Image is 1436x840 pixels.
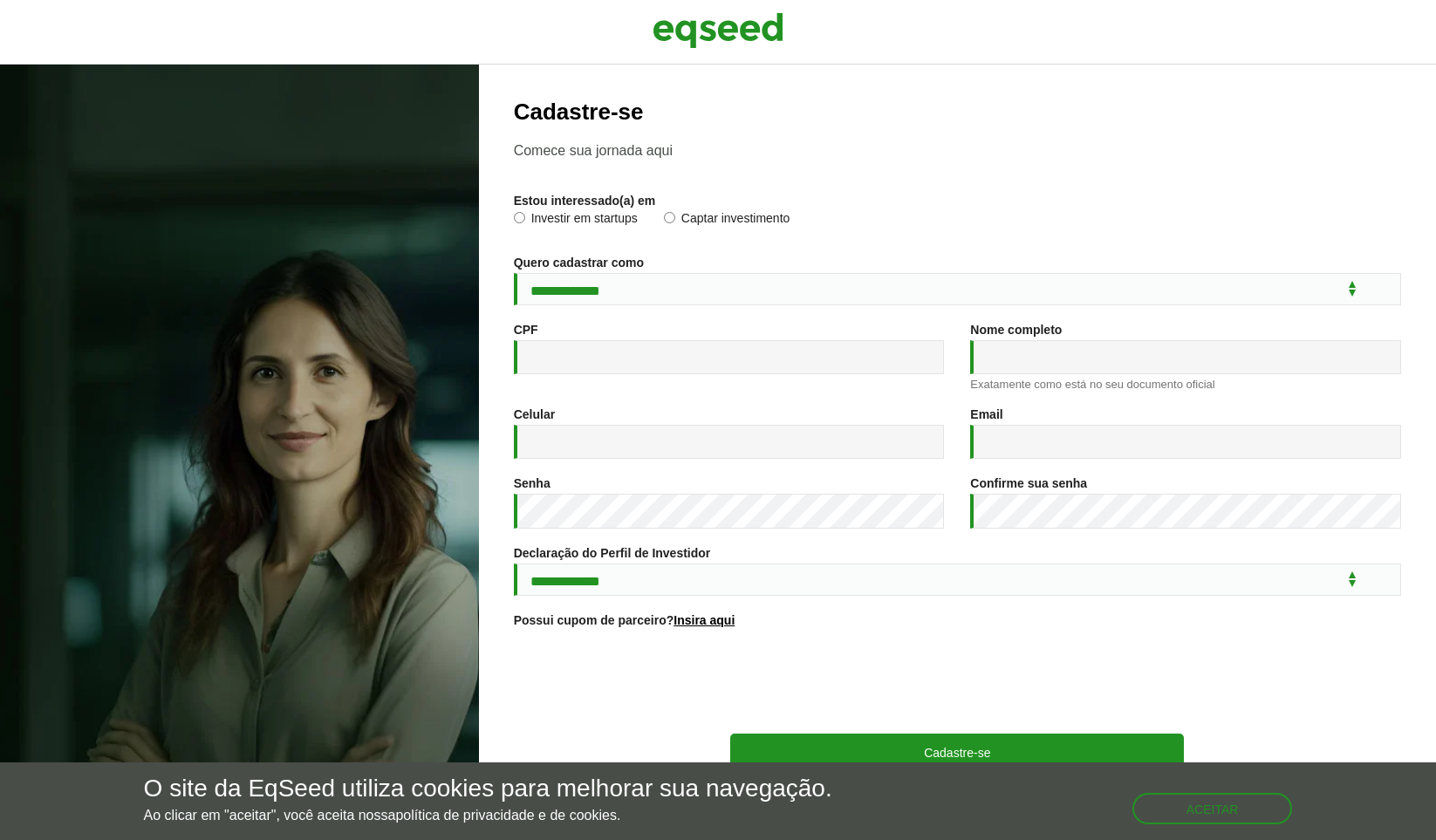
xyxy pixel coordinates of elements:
a: política de privacidade e de cookies [395,809,617,823]
label: Captar investimento [664,212,790,229]
button: Cadastre-se [730,734,1184,770]
input: Investir em startups [514,212,525,223]
label: CPF [514,324,538,336]
label: Email [970,408,1002,420]
label: Celular [514,408,555,420]
label: Nome completo [970,324,1062,336]
label: Senha [514,477,550,489]
label: Possui cupom de parceiro? [514,614,735,626]
div: Exatamente como está no seu documento oficial [970,379,1401,390]
p: Ao clicar em "aceitar", você aceita nossa . [144,807,832,823]
label: Quero cadastrar como [514,256,644,269]
img: EqSeed Logo [653,9,783,52]
a: Insira aqui [674,614,735,626]
iframe: reCAPTCHA [824,648,1090,716]
input: Captar investimento [664,212,675,223]
label: Declaração do Perfil de Investidor [514,547,711,559]
h5: O site da EqSeed utiliza cookies para melhorar sua navegação. [144,775,832,802]
label: Investir em startups [514,212,638,229]
label: Confirme sua senha [970,477,1087,489]
button: Aceitar [1132,793,1293,824]
p: Comece sua jornada aqui [514,142,1401,159]
label: Estou interessado(a) em [514,195,656,207]
h2: Cadastre-se [514,99,1401,125]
